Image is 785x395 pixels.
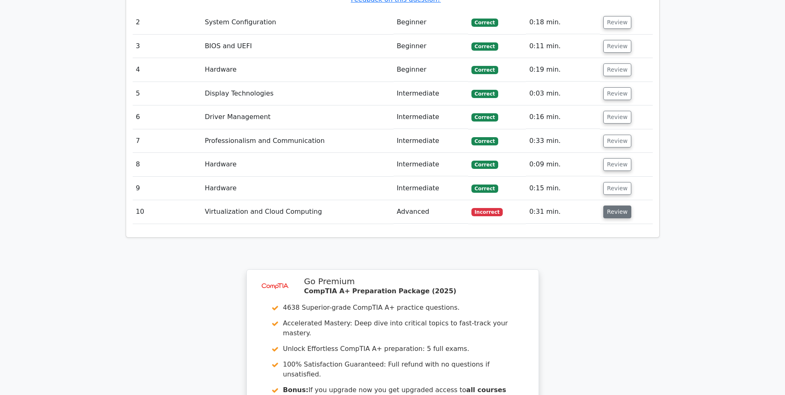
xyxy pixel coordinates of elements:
td: 0:33 min. [526,129,600,153]
button: Review [603,111,631,124]
button: Review [603,158,631,171]
button: Review [603,40,631,53]
button: Review [603,16,631,29]
td: Intermediate [394,177,468,200]
td: Intermediate [394,153,468,176]
td: 3 [133,35,202,58]
td: Beginner [394,35,468,58]
td: 2 [133,11,202,34]
td: Display Technologies [202,82,394,105]
td: 0:18 min. [526,11,600,34]
td: Hardware [202,58,394,82]
button: Review [603,63,631,76]
td: Intermediate [394,82,468,105]
span: Correct [471,137,498,145]
span: Incorrect [471,208,503,216]
td: 0:09 min. [526,153,600,176]
td: 0:19 min. [526,58,600,82]
td: System Configuration [202,11,394,34]
td: 0:16 min. [526,105,600,129]
td: Hardware [202,153,394,176]
td: Advanced [394,200,468,224]
span: Correct [471,185,498,193]
td: Professionalism and Communication [202,129,394,153]
button: Review [603,182,631,195]
td: 0:15 min. [526,177,600,200]
td: 5 [133,82,202,105]
td: Intermediate [394,129,468,153]
td: 8 [133,153,202,176]
td: 7 [133,129,202,153]
td: 10 [133,200,202,224]
button: Review [603,135,631,147]
td: Driver Management [202,105,394,129]
span: Correct [471,113,498,122]
td: 0:11 min. [526,35,600,58]
span: Correct [471,161,498,169]
td: Intermediate [394,105,468,129]
td: 4 [133,58,202,82]
td: Beginner [394,11,468,34]
span: Correct [471,66,498,74]
td: 0:31 min. [526,200,600,224]
td: Beginner [394,58,468,82]
button: Review [603,87,631,100]
td: 6 [133,105,202,129]
span: Correct [471,90,498,98]
td: BIOS and UEFI [202,35,394,58]
td: Virtualization and Cloud Computing [202,200,394,224]
td: Hardware [202,177,394,200]
span: Correct [471,19,498,27]
td: 0:03 min. [526,82,600,105]
td: 9 [133,177,202,200]
span: Correct [471,42,498,51]
button: Review [603,206,631,218]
